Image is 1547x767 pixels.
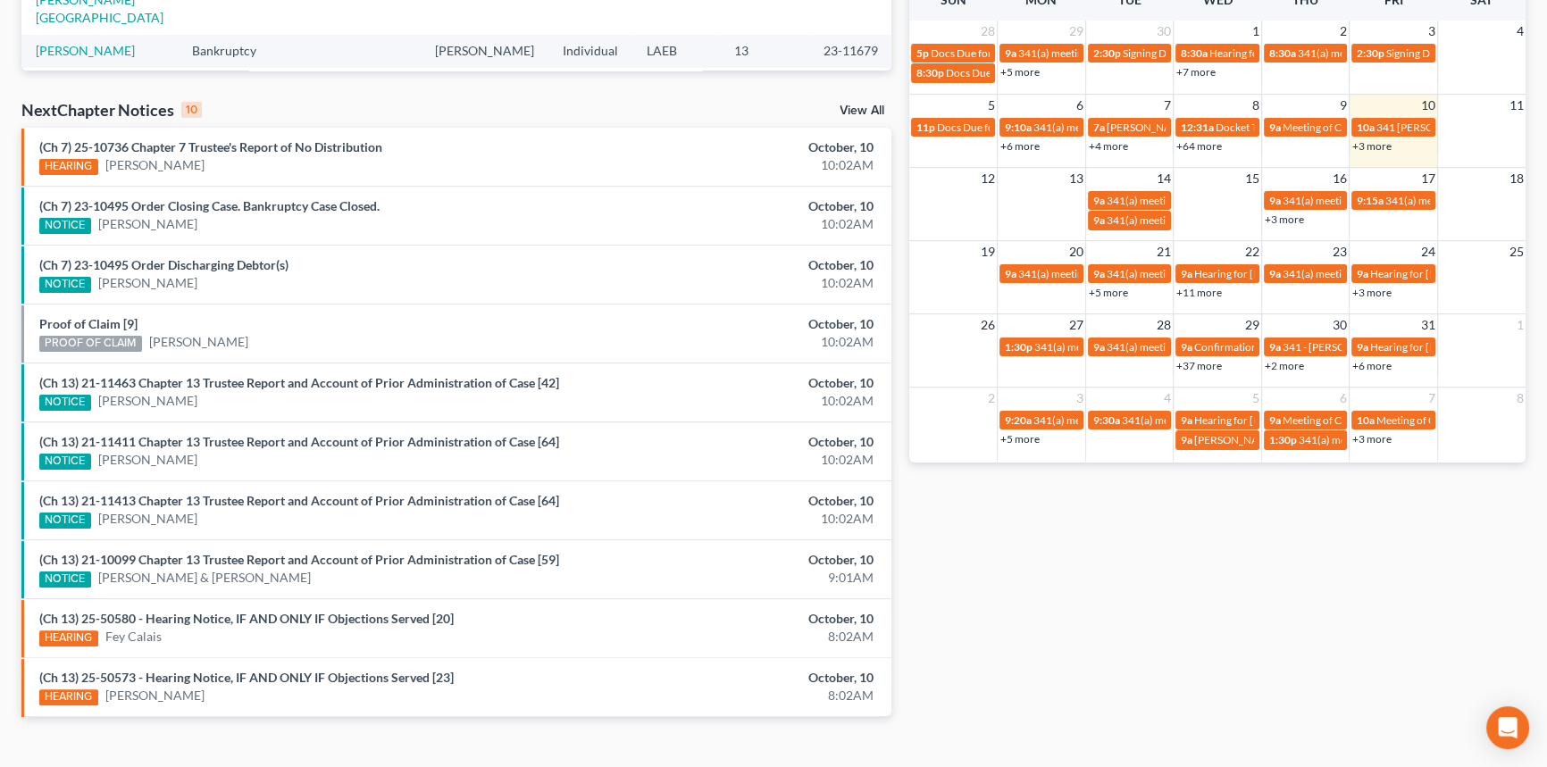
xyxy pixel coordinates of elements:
span: [PERSON_NAME] - Arraignment [1107,121,1258,134]
span: 23 [1331,241,1349,263]
span: 9a [1005,267,1016,280]
span: Docs Due for [PERSON_NAME] & [PERSON_NAME] [931,46,1173,60]
span: 7 [1162,95,1173,116]
a: +6 more [1352,359,1392,372]
a: [PERSON_NAME] & [PERSON_NAME] [98,569,311,587]
span: 341(a) meeting for [PERSON_NAME] [1033,413,1206,427]
div: October, 10 [607,610,874,628]
span: 341(a) meeting for [PERSON_NAME] [1107,194,1279,207]
a: (Ch 13) 21-11413 Chapter 13 Trustee Report and Account of Prior Administration of Case [64] [39,493,559,508]
span: 21 [1155,241,1173,263]
div: NOTICE [39,513,91,529]
span: 9a [1269,194,1281,207]
a: +3 more [1352,286,1392,299]
span: 2 [1338,21,1349,42]
span: 29 [1067,21,1085,42]
span: 14 [1155,168,1173,189]
div: 10:02AM [607,510,874,528]
span: Docket Text: for [PERSON_NAME] [1216,121,1376,134]
a: +11 more [1176,286,1222,299]
span: Hearing for [PERSON_NAME] [1194,413,1334,427]
a: +5 more [1089,286,1128,299]
span: 9 [1338,95,1349,116]
span: 9a [1269,267,1281,280]
a: (Ch 13) 21-11463 Chapter 13 Trustee Report and Account of Prior Administration of Case [42] [39,375,559,390]
a: +6 more [1000,139,1040,153]
div: October, 10 [607,138,874,156]
div: HEARING [39,689,98,705]
a: +4 more [1089,139,1128,153]
span: 9a [1093,194,1105,207]
div: 10 [181,102,202,118]
div: October, 10 [607,256,874,274]
td: LAEB [632,35,720,68]
span: 9a [1269,340,1281,354]
div: October, 10 [607,374,874,392]
span: 13 [1067,168,1085,189]
span: 31 [1419,314,1437,336]
a: (Ch 7) 23-10495 Order Closing Case. Bankruptcy Case Closed. [39,198,380,213]
span: 11 [1508,95,1526,116]
span: 28 [1155,314,1173,336]
span: 341(a) meeting for [PERSON_NAME] & [PERSON_NAME] [1122,413,1389,427]
td: 13 [720,35,809,68]
span: 9:10a [1005,121,1032,134]
span: 341(a) meeting for [PERSON_NAME] [1283,194,1455,207]
div: NOTICE [39,454,91,470]
span: 341 [PERSON_NAME] [1376,121,1481,134]
span: 8 [1515,388,1526,409]
a: [PERSON_NAME] [98,215,197,233]
span: 24 [1419,241,1437,263]
a: +2 more [1265,359,1304,372]
span: 2:30p [1357,46,1384,60]
span: 4 [1515,21,1526,42]
span: 5p [916,46,929,60]
span: 341(a) meeting for [PERSON_NAME] & [PERSON_NAME] [1034,340,1301,354]
span: 5 [986,95,997,116]
a: +3 more [1352,139,1392,153]
span: 341(a) meeting for [PERSON_NAME] [1018,267,1191,280]
span: 6 [1338,388,1349,409]
span: Hearing for [PERSON_NAME] & [PERSON_NAME] [1209,46,1443,60]
td: 13 [720,68,809,101]
span: 9a [1269,413,1281,427]
span: 9a [1357,340,1368,354]
a: +37 more [1176,359,1222,372]
a: +7 more [1176,65,1216,79]
span: Hearing for [PERSON_NAME] [1370,340,1509,354]
div: HEARING [39,159,98,175]
span: 11p [916,121,935,134]
div: October, 10 [607,551,874,569]
a: (Ch 13) 21-10099 Chapter 13 Trustee Report and Account of Prior Administration of Case [59] [39,552,559,567]
span: 19 [979,241,997,263]
span: 9:30a [1093,413,1120,427]
a: [PERSON_NAME] [98,510,197,528]
span: 22 [1243,241,1261,263]
span: 8:30a [1269,46,1296,60]
a: (Ch 7) 23-10495 Order Discharging Debtor(s) [39,257,288,272]
div: 10:02AM [607,451,874,469]
div: 10:02AM [607,215,874,233]
span: 9:20a [1005,413,1032,427]
a: [PERSON_NAME] [149,333,248,351]
span: 30 [1155,21,1173,42]
span: 341(a) meeting for [PERSON_NAME] [1283,267,1455,280]
td: [PERSON_NAME] [421,68,548,101]
span: 341(a) meeting for [PERSON_NAME] [1298,46,1470,60]
span: Signing Date for [PERSON_NAME] & [PERSON_NAME] [1123,46,1377,60]
a: (Ch 13) 25-50580 - Hearing Notice, IF AND ONLY IF Objections Served [20] [39,611,454,626]
a: +3 more [1265,213,1304,226]
td: [PERSON_NAME] [421,35,548,68]
a: +64 more [1176,139,1222,153]
span: 29 [1243,314,1261,336]
span: 10a [1357,413,1375,427]
div: 8:02AM [607,687,874,704]
span: 1:30p [1269,433,1297,446]
div: 10:02AM [607,274,874,292]
span: 30 [1331,314,1349,336]
span: 7a [1093,121,1105,134]
span: 27 [1067,314,1085,336]
span: 341(a) meeting for [PERSON_NAME] [1107,267,1279,280]
span: 10a [1357,121,1375,134]
a: Fey Calais [105,628,162,646]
